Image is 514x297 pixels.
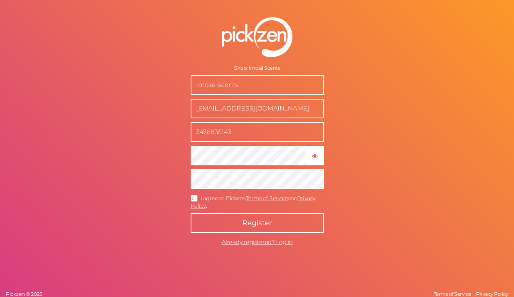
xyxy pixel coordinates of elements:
div: Shop: Imosë Scents [191,65,324,71]
a: Terms of Service [246,195,288,202]
img: pz-logo-white.png [222,17,292,57]
span: Terms of Service [434,291,471,297]
span: I agree to Pickzen and . [191,195,316,209]
span: Privacy Policy [476,291,508,297]
a: Privacy Policy [474,291,510,297]
a: Pickzen © 2025 [4,291,44,297]
input: Name [191,75,324,95]
span: Already registered? Log in [222,238,293,246]
span: Register [242,219,272,227]
button: Register [191,213,324,233]
a: Privacy Policy [191,195,316,209]
input: Business e-mail [191,99,324,118]
a: Terms of Service [432,291,473,297]
input: Phone [191,122,324,142]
